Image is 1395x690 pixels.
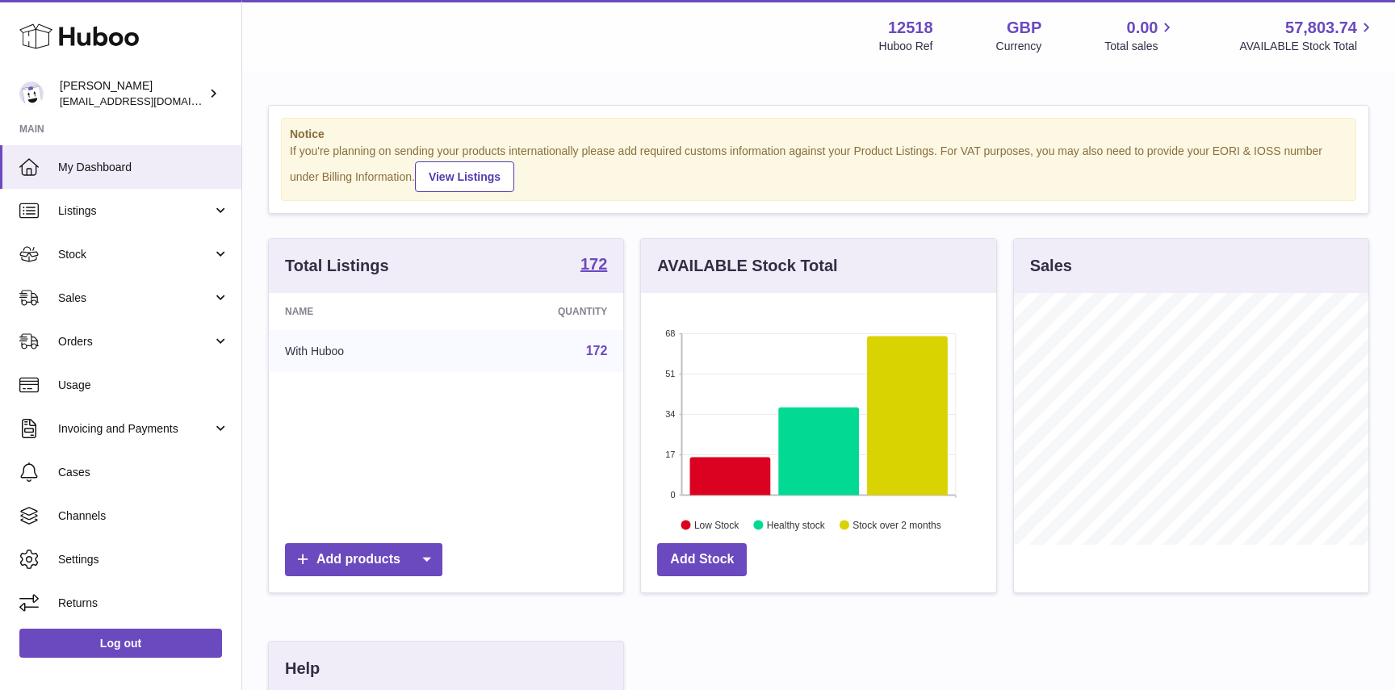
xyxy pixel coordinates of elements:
text: 17 [666,450,676,459]
span: [EMAIL_ADDRESS][DOMAIN_NAME] [60,94,237,107]
text: 34 [666,409,676,419]
strong: Notice [290,127,1347,142]
h3: Help [285,658,320,680]
span: 0.00 [1127,17,1158,39]
th: Name [269,293,456,330]
a: Add products [285,543,442,576]
a: View Listings [415,161,514,192]
td: With Huboo [269,330,456,372]
text: Healthy stock [767,519,826,530]
span: Cases [58,465,229,480]
div: Huboo Ref [879,39,933,54]
span: AVAILABLE Stock Total [1239,39,1376,54]
a: 172 [580,256,607,275]
span: Channels [58,508,229,524]
img: caitlin@fancylamp.co [19,82,44,106]
text: 51 [666,369,676,378]
span: Stock [58,247,212,262]
h3: Total Listings [285,255,389,277]
span: My Dashboard [58,160,229,175]
h3: AVAILABLE Stock Total [657,255,837,277]
strong: GBP [1007,17,1041,39]
div: Currency [996,39,1042,54]
span: Sales [58,291,212,306]
text: Stock over 2 months [853,519,941,530]
a: 57,803.74 AVAILABLE Stock Total [1239,17,1376,54]
span: Total sales [1104,39,1176,54]
div: [PERSON_NAME] [60,78,205,109]
span: Orders [58,334,212,349]
a: Log out [19,629,222,658]
span: Settings [58,552,229,567]
text: 0 [671,490,676,500]
text: 68 [666,328,676,338]
div: If you're planning on sending your products internationally please add required customs informati... [290,144,1347,192]
h3: Sales [1030,255,1072,277]
span: Returns [58,596,229,611]
strong: 12518 [888,17,933,39]
span: Invoicing and Payments [58,421,212,437]
strong: 172 [580,256,607,272]
a: 172 [586,344,608,358]
span: 57,803.74 [1285,17,1357,39]
span: Listings [58,203,212,219]
a: 0.00 Total sales [1104,17,1176,54]
th: Quantity [456,293,624,330]
a: Add Stock [657,543,747,576]
span: Usage [58,378,229,393]
text: Low Stock [694,519,739,530]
